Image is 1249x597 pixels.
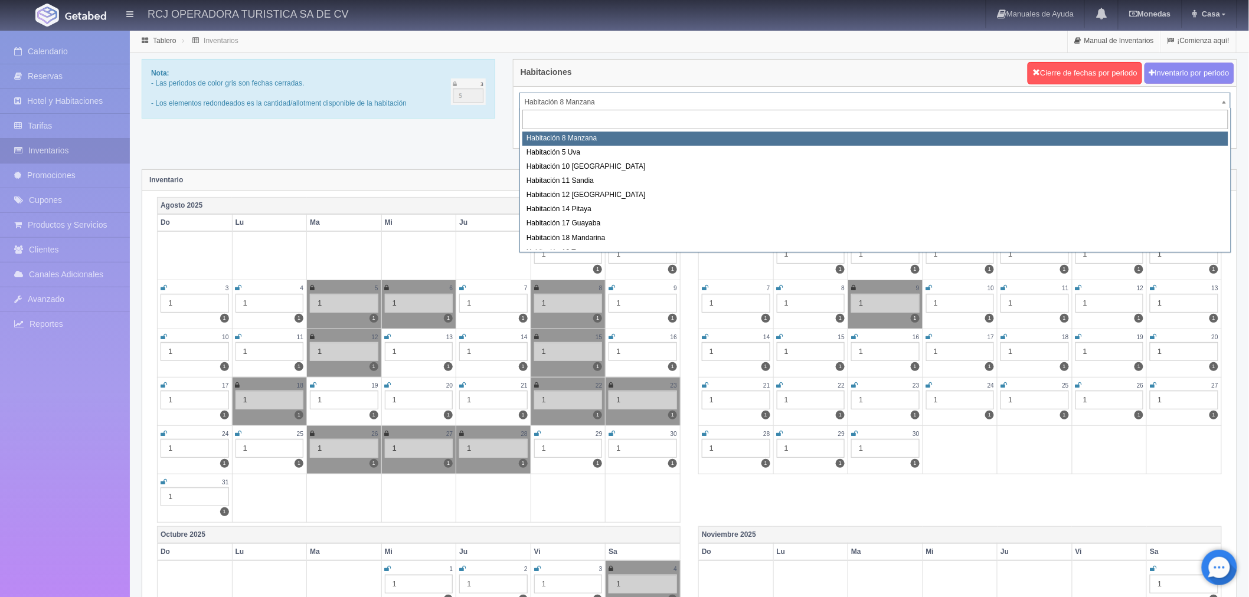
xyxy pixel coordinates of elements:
[522,160,1228,174] div: Habitación 10 [GEOGRAPHIC_DATA]
[522,174,1228,188] div: Habitación 11 Sandia
[522,146,1228,160] div: Habitación 5 Uva
[522,217,1228,231] div: Habitación 17 Guayaba
[522,132,1228,146] div: Habitación 8 Manzana
[522,202,1228,217] div: Habitación 14 Pitaya
[522,231,1228,245] div: Habitación 18 Mandarina
[522,188,1228,202] div: Habitación 12 [GEOGRAPHIC_DATA]
[522,245,1228,260] div: Habitación 19 Tuna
